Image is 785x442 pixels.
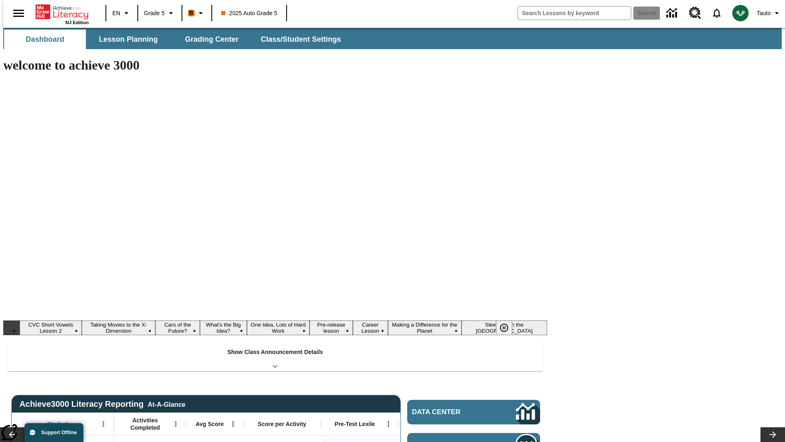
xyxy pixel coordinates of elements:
[227,418,239,430] button: Open Menu
[4,29,86,49] button: Dashboard
[254,29,348,49] button: Class/Student Settings
[109,6,135,20] button: Language: EN, Select a language
[684,2,706,24] a: Resource Center, Will open in new tab
[247,320,310,335] button: Slide 5 One Idea, Lots of Hard Work
[189,8,193,18] span: B
[462,320,547,335] button: Slide 9 Sleepless in the Animal Kingdom
[25,423,83,442] button: Support Offline
[171,29,253,49] button: Grading Center
[118,417,172,431] span: Activities Completed
[353,320,388,335] button: Slide 7 Career Lesson
[20,399,186,409] span: Achieve3000 Literacy Reporting
[3,28,782,49] div: SubNavbar
[41,430,77,435] span: Support Offline
[112,9,120,18] span: EN
[227,348,323,356] p: Show Class Announcement Details
[662,2,684,25] a: Data Center
[382,418,395,430] button: Open Menu
[727,2,754,24] button: Select a new avatar
[3,29,348,49] div: SubNavbar
[141,6,179,20] button: Grade: Grade 5, Select a grade
[185,6,209,20] button: Boost Class color is orange. Change class color
[407,400,540,424] a: Data Center
[7,343,543,371] div: Show Class Announcement Details
[3,58,547,73] h1: welcome to achieve 3000
[496,320,512,335] button: Pause
[144,9,165,18] span: Grade 5
[412,408,489,416] span: Data Center
[388,320,462,335] button: Slide 8 Making a Difference for the Planet
[155,320,200,335] button: Slide 3 Cars of the Future?
[47,420,68,428] span: Student
[518,7,631,20] input: search field
[221,9,278,18] span: 2025 Auto Grade 5
[200,320,247,335] button: Slide 4 What's the Big Idea?
[706,2,727,24] a: Notifications
[97,418,110,430] button: Open Menu
[20,320,82,335] button: Slide 1 CVC Short Vowels Lesson 2
[335,420,375,428] span: Pre-Test Lexile
[148,399,185,408] div: At-A-Glance
[195,420,224,428] span: Avg Score
[258,420,307,428] span: Score per Activity
[36,3,89,25] div: Home
[36,4,89,20] a: Home
[65,20,89,25] span: NJ Edition
[754,6,785,20] button: Profile/Settings
[87,29,169,49] button: Lesson Planning
[310,320,352,335] button: Slide 6 Pre-release lesson
[732,5,749,21] img: avatar image
[496,320,520,335] div: Pause
[7,1,31,25] button: Open side menu
[82,320,155,335] button: Slide 2 Taking Movies to the X-Dimension
[757,9,771,18] span: Tauto
[170,418,182,430] button: Open Menu
[760,427,785,442] button: Lesson carousel, Next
